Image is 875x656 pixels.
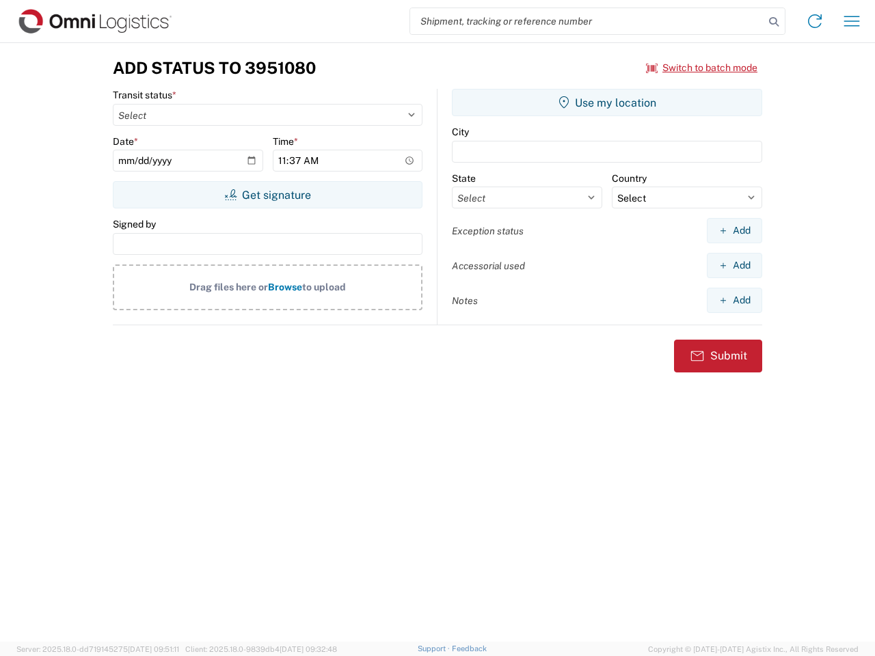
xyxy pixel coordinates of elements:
[302,282,346,292] span: to upload
[268,282,302,292] span: Browse
[113,218,156,230] label: Signed by
[113,58,316,78] h3: Add Status to 3951080
[452,225,524,237] label: Exception status
[452,126,469,138] label: City
[113,89,176,101] label: Transit status
[185,645,337,653] span: Client: 2025.18.0-9839db4
[452,260,525,272] label: Accessorial used
[674,340,762,372] button: Submit
[410,8,764,34] input: Shipment, tracking or reference number
[128,645,179,653] span: [DATE] 09:51:11
[648,643,859,655] span: Copyright © [DATE]-[DATE] Agistix Inc., All Rights Reserved
[189,282,268,292] span: Drag files here or
[113,181,422,208] button: Get signature
[280,645,337,653] span: [DATE] 09:32:48
[452,89,762,116] button: Use my location
[113,135,138,148] label: Date
[707,218,762,243] button: Add
[707,253,762,278] button: Add
[452,295,478,307] label: Notes
[707,288,762,313] button: Add
[273,135,298,148] label: Time
[612,172,647,184] label: Country
[16,645,179,653] span: Server: 2025.18.0-dd719145275
[452,644,487,653] a: Feedback
[418,644,452,653] a: Support
[646,57,757,79] button: Switch to batch mode
[452,172,476,184] label: State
